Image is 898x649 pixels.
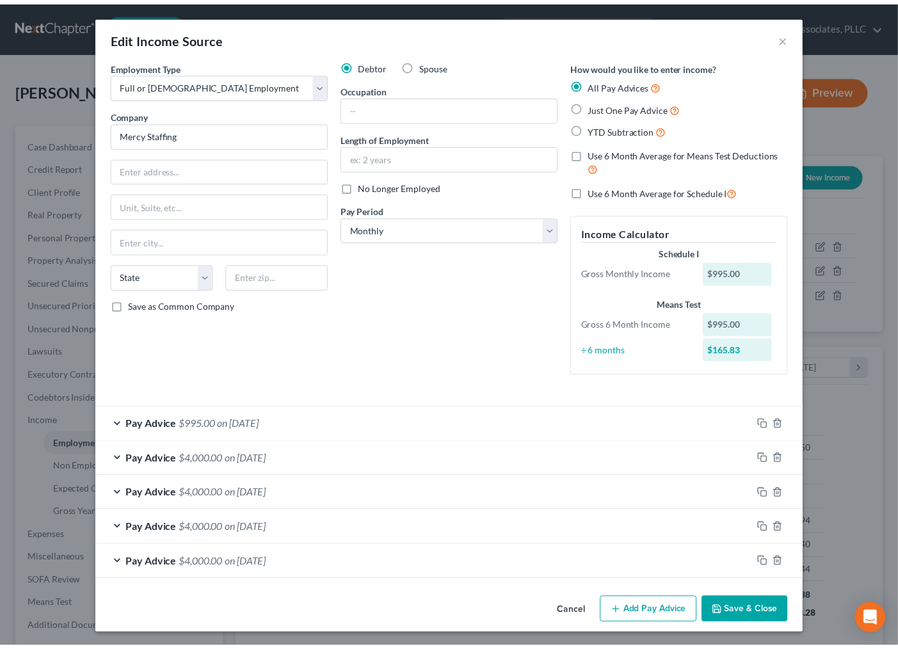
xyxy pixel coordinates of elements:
span: on [DATE] [228,488,269,500]
button: Save & Close [711,599,798,626]
span: Save as Common Company [130,301,237,312]
span: Employment Type [112,60,183,71]
span: Use 6 Month Average for Means Test Deductions [596,148,789,159]
span: $995.00 [181,418,218,430]
div: $165.83 [712,339,783,362]
label: How would you like to enter income? [578,59,726,72]
div: Open Intercom Messenger [867,605,897,636]
span: Pay Advice [127,557,179,570]
span: on [DATE] [228,522,269,534]
span: Pay Period [345,205,389,216]
span: $4,000.00 [181,488,225,500]
input: Unit, Suite, etc... [113,193,332,218]
span: Pay Advice [127,522,179,534]
span: $4,000.00 [181,557,225,570]
label: Length of Employment [345,131,435,145]
span: on [DATE] [220,418,262,430]
button: × [789,29,798,45]
span: on [DATE] [228,453,269,465]
input: Search company by name... [112,122,332,147]
input: Enter address... [113,158,332,182]
input: Enter zip... [229,264,332,290]
span: Company [112,109,150,120]
span: Pay Advice [127,453,179,465]
input: -- [346,96,565,120]
div: Means Test [589,298,787,310]
div: Edit Income Source [112,28,226,46]
button: Cancel [554,600,603,626]
input: Enter city... [113,229,332,253]
span: Just One Pay Advice [596,102,677,113]
span: Pay Advice [127,418,179,430]
div: Gross 6 Month Income [582,318,706,331]
div: $995.00 [712,313,783,336]
span: on [DATE] [228,557,269,570]
span: $4,000.00 [181,522,225,534]
span: Use 6 Month Average for Schedule I [596,186,737,197]
label: Occupation [345,82,392,95]
span: All Pay Advices [596,79,657,90]
span: Pay Advice [127,488,179,500]
div: $995.00 [712,262,783,285]
div: Gross Monthly Income [582,267,706,280]
div: Schedule I [589,246,787,259]
input: ex: 2 years [346,145,565,170]
span: Spouse [425,60,453,70]
span: $4,000.00 [181,453,225,465]
span: Debtor [363,60,392,70]
button: Add Pay Advice [608,599,706,626]
span: No Longer Employed [363,181,446,192]
div: ÷ 6 months [582,344,706,357]
span: YTD Subtraction [596,124,662,135]
h5: Income Calculator [589,225,787,241]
